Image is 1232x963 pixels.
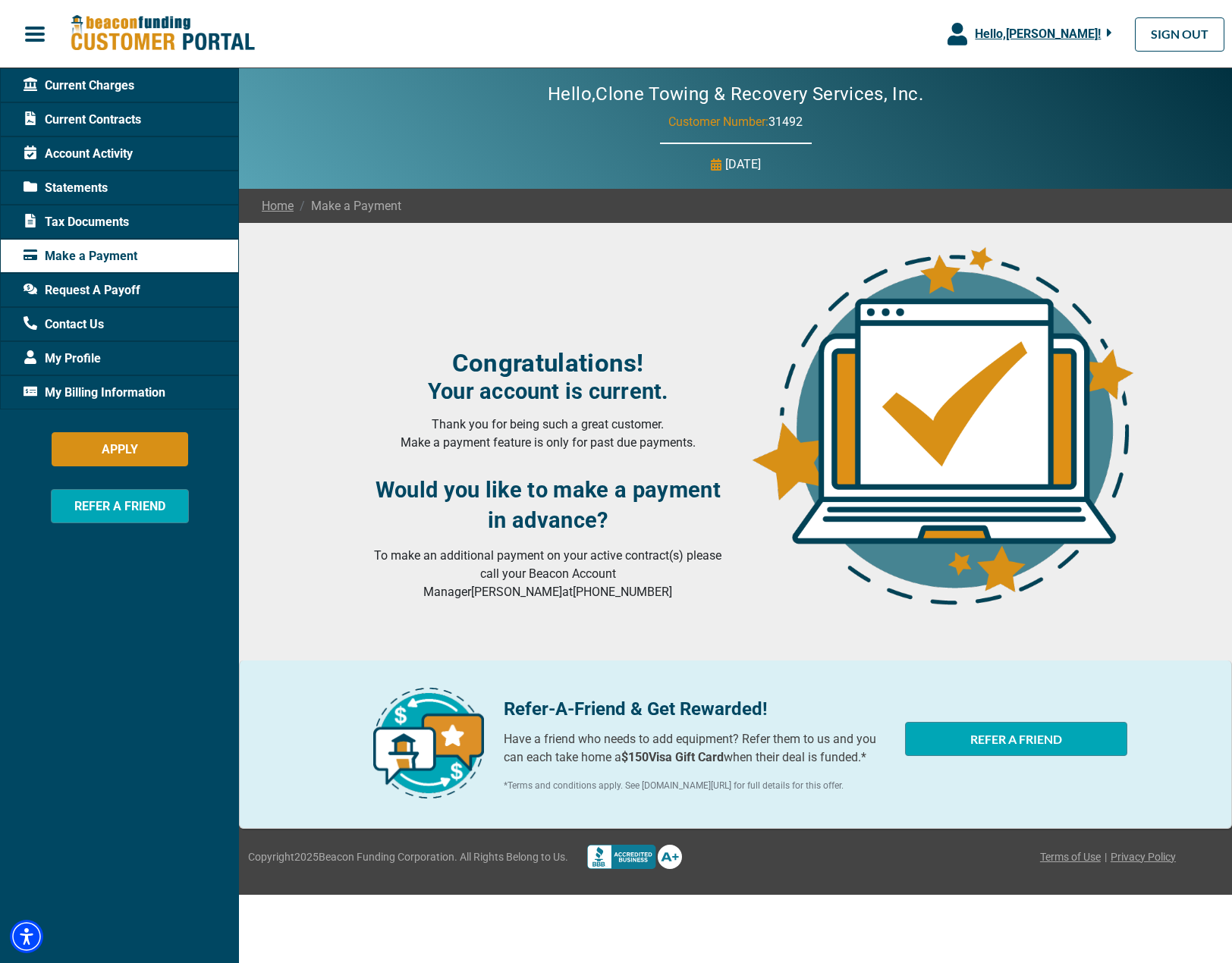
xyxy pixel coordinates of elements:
[1105,849,1107,865] span: |
[51,489,189,523] button: REFER A FRIEND
[373,688,484,798] img: refer-a-friend-icon.png
[248,849,568,865] span: Copyright 2025 Beacon Funding Corporation. All Rights Belong to Us.
[768,114,803,129] span: 31492
[504,730,888,767] p: Have a friend who needs to add equipment? Refer them to us and you can each take home a when thei...
[70,14,255,53] img: Beacon Funding Customer Portal Logo
[52,432,188,466] button: APPLY
[369,475,727,535] h3: Would you like to make a payment in advance?
[504,695,888,723] p: Refer-A-Friend & Get Rewarded!
[294,197,401,215] span: Make a Payment
[1111,849,1176,865] a: Privacy Policy
[502,83,969,105] h2: Hello, Clone Towing & Recovery Services, Inc.
[24,247,137,265] span: Make a Payment
[905,722,1127,756] button: REFER A FRIEND
[369,416,727,452] p: Thank you for being such a great customer. Make a payment feature is only for past due payments.
[10,920,43,953] div: Accessibility Menu
[24,384,165,402] span: My Billing Information
[262,197,294,215] a: Home
[369,547,727,601] p: To make an additional payment on your active contract(s) please call your Beacon Account Manager ...
[24,77,134,95] span: Current Charges
[504,779,888,792] p: *Terms and conditions apply. See [DOMAIN_NAME][URL] for full details for this offer.
[24,350,101,368] span: My Profile
[1040,849,1101,865] a: Terms of Use
[24,111,141,129] span: Current Contracts
[369,378,727,404] h4: Your account is current.
[24,213,129,231] span: Tax Documents
[24,281,140,300] span: Request A Payoff
[975,27,1101,41] span: Hello, [PERSON_NAME] !
[369,348,727,378] h3: Congratulations!
[725,155,761,174] p: [DATE]
[621,750,724,764] b: $150 Visa Gift Card
[24,179,108,197] span: Statements
[587,845,682,869] img: Better Bussines Beareau logo A+
[668,114,768,129] span: Customer Number:
[745,242,1138,605] img: account-upto-date.png
[1135,17,1224,52] a: SIGN OUT
[24,145,133,163] span: Account Activity
[24,315,104,334] span: Contact Us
